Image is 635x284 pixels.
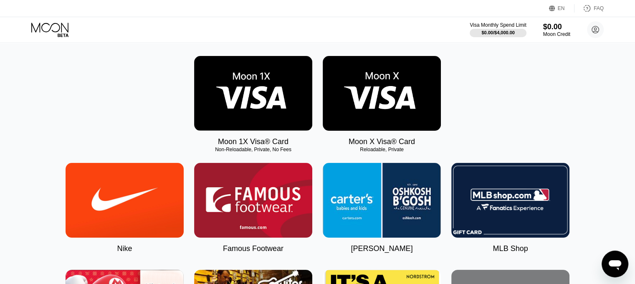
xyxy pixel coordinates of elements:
[549,4,574,13] div: EN
[574,4,604,13] div: FAQ
[594,5,604,11] div: FAQ
[558,5,565,11] div: EN
[323,147,441,152] div: Reloadable, Private
[543,23,570,37] div: $0.00Moon Credit
[493,244,528,253] div: MLB Shop
[602,251,628,277] iframe: Button to launch messaging window
[470,22,526,28] div: Visa Monthly Spend Limit
[218,137,288,146] div: Moon 1X Visa® Card
[481,30,515,35] div: $0.00 / $4,000.00
[117,244,132,253] div: Nike
[470,22,526,37] div: Visa Monthly Spend Limit$0.00/$4,000.00
[349,137,415,146] div: Moon X Visa® Card
[223,244,283,253] div: Famous Footwear
[351,244,412,253] div: [PERSON_NAME]
[543,31,570,37] div: Moon Credit
[543,23,570,31] div: $0.00
[194,147,312,152] div: Non-Reloadable, Private, No Fees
